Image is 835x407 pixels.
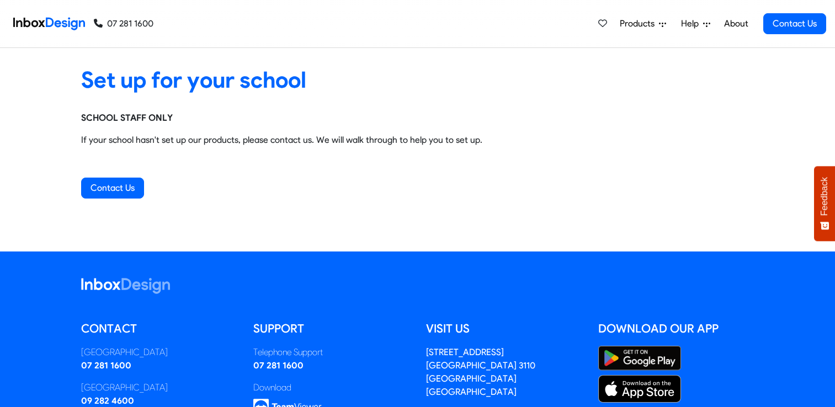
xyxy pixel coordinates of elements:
h5: Visit us [426,320,582,337]
div: Download [253,381,409,394]
h5: Contact [81,320,237,337]
heading: Set up for your school [81,66,754,94]
span: Help [681,17,703,30]
span: Feedback [820,177,829,216]
a: Help [677,13,715,35]
address: [STREET_ADDRESS] [GEOGRAPHIC_DATA] 3110 [GEOGRAPHIC_DATA] [GEOGRAPHIC_DATA] [426,347,535,397]
h5: Download our App [598,320,754,337]
strong: SCHOOL STAFF ONLY [81,113,173,123]
div: Telephone Support [253,346,409,359]
img: Apple App Store [598,375,681,403]
a: Products [615,13,671,35]
a: 07 281 1600 [253,360,304,371]
img: logo_inboxdesign_white.svg [81,278,170,294]
p: If your school hasn't set up our products, please contact us. We will walk through to help you to... [81,133,754,147]
a: Contact Us [763,13,826,34]
a: About [721,13,751,35]
a: 07 281 1600 [81,360,131,371]
button: Feedback - Show survey [814,166,835,241]
div: [GEOGRAPHIC_DATA] [81,346,237,359]
h5: Support [253,320,409,337]
a: [STREET_ADDRESS][GEOGRAPHIC_DATA] 3110[GEOGRAPHIC_DATA][GEOGRAPHIC_DATA] [426,347,535,397]
a: Contact Us [81,178,144,199]
span: Products [620,17,659,30]
div: [GEOGRAPHIC_DATA] [81,381,237,394]
a: 09 282 4600 [81,395,134,406]
img: Google Play Store [598,346,681,371]
a: 07 281 1600 [94,17,153,30]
